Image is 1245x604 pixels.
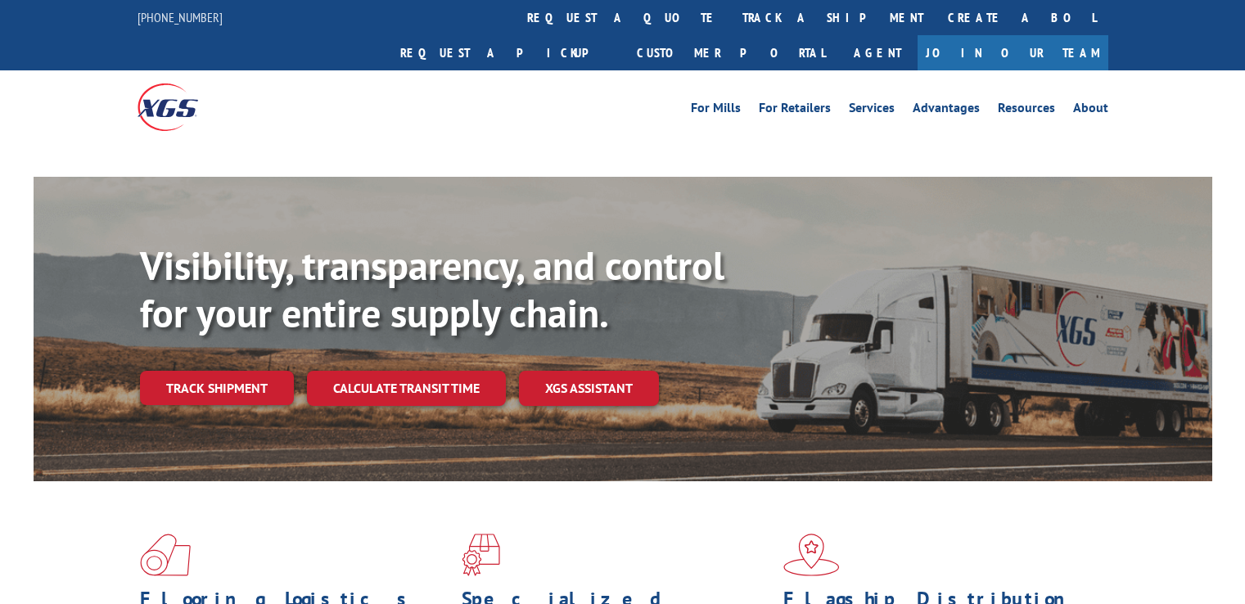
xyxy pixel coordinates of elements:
[388,35,625,70] a: Request a pickup
[998,101,1055,119] a: Resources
[691,101,741,119] a: For Mills
[462,534,500,576] img: xgs-icon-focused-on-flooring-red
[849,101,895,119] a: Services
[1073,101,1108,119] a: About
[783,534,840,576] img: xgs-icon-flagship-distribution-model-red
[307,371,506,406] a: Calculate transit time
[140,534,191,576] img: xgs-icon-total-supply-chain-intelligence-red
[138,9,223,25] a: [PHONE_NUMBER]
[519,371,659,406] a: XGS ASSISTANT
[759,101,831,119] a: For Retailers
[913,101,980,119] a: Advantages
[837,35,918,70] a: Agent
[918,35,1108,70] a: Join Our Team
[625,35,837,70] a: Customer Portal
[140,240,724,338] b: Visibility, transparency, and control for your entire supply chain.
[140,371,294,405] a: Track shipment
